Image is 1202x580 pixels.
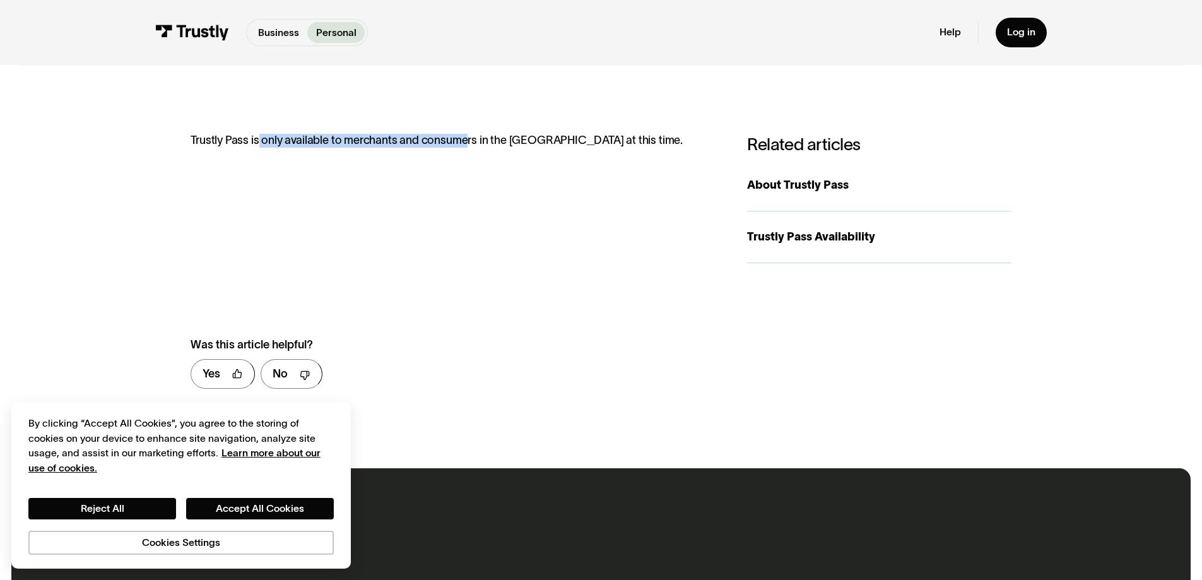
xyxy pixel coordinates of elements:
[249,22,307,43] a: Business
[258,25,299,40] p: Business
[191,134,719,148] p: Trustly Pass is only available to merchants and consumers in the [GEOGRAPHIC_DATA] at this time.
[28,498,176,519] button: Reject All
[747,134,1011,154] h3: Related articles
[28,416,334,554] div: Privacy
[747,228,1011,246] div: Trustly Pass Availability
[273,365,288,382] div: No
[307,22,365,43] a: Personal
[316,25,356,40] p: Personal
[191,359,255,389] a: Yes
[155,25,229,40] img: Trustly Logo
[1007,26,1035,38] div: Log in
[11,402,351,569] div: Cookie banner
[261,359,322,389] a: No
[28,531,334,555] button: Cookies Settings
[940,26,961,38] a: Help
[203,365,220,382] div: Yes
[28,416,334,475] div: By clicking “Accept All Cookies”, you agree to the storing of cookies on your device to enhance s...
[747,160,1011,211] a: About Trustly Pass
[996,18,1047,47] a: Log in
[191,336,688,353] div: Was this article helpful?
[747,211,1011,263] a: Trustly Pass Availability
[186,498,334,519] button: Accept All Cookies
[747,177,1011,194] div: About Trustly Pass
